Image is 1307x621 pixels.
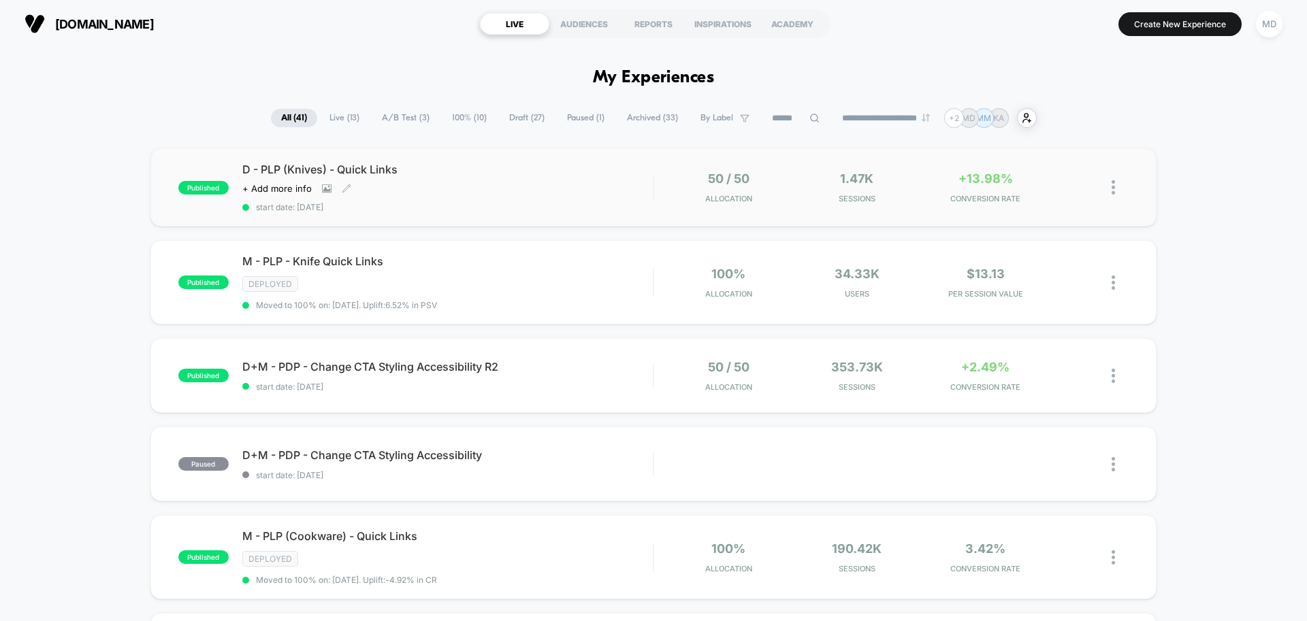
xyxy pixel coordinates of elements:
[924,194,1046,203] span: CONVERSION RATE
[25,14,45,34] img: Visually logo
[242,202,653,212] span: start date: [DATE]
[480,13,549,35] div: LIVE
[796,289,918,299] span: Users
[242,470,653,480] span: start date: [DATE]
[840,171,873,186] span: 1.47k
[242,254,653,268] span: M - PLP - Knife Quick Links
[242,529,653,543] span: M - PLP (Cookware) - Quick Links
[711,267,745,281] span: 100%
[1112,550,1115,565] img: close
[242,551,298,567] span: Deployed
[708,171,749,186] span: 50 / 50
[922,114,930,122] img: end
[965,541,1005,556] span: 3.42%
[499,109,555,127] span: Draft ( 27 )
[705,564,752,573] span: Allocation
[619,13,688,35] div: REPORTS
[55,17,154,31] span: [DOMAIN_NAME]
[178,181,229,195] span: published
[1112,275,1115,290] img: close
[705,194,752,203] span: Allocation
[711,541,745,556] span: 100%
[961,360,1010,374] span: +2.49%
[924,564,1046,573] span: CONVERSION RATE
[256,300,437,310] span: Moved to 100% on: [DATE] . Uplift: 6.52% in PSV
[242,360,653,373] span: D+M - PDP - Change CTA Styling Accessibility R2
[993,113,1004,123] p: KA
[1112,457,1115,471] img: close
[271,109,317,127] span: All ( 41 )
[242,448,653,462] span: D+M - PDP - Change CTA Styling Accessibility
[178,275,229,289] span: published
[705,289,752,299] span: Allocation
[796,194,918,203] span: Sessions
[1112,369,1115,383] img: close
[242,382,653,392] span: start date: [DATE]
[832,541,882,556] span: 190.42k
[796,564,918,573] span: Sessions
[256,575,437,585] span: Moved to 100% on: [DATE] . Uplift: -4.92% in CR
[1112,180,1115,195] img: close
[557,109,615,127] span: Paused ( 1 )
[758,13,827,35] div: ACADEMY
[688,13,758,35] div: INSPIRATIONS
[705,382,752,392] span: Allocation
[442,109,497,127] span: 100% ( 10 )
[700,113,733,123] span: By Label
[958,171,1013,186] span: +13.98%
[319,109,370,127] span: Live ( 13 )
[593,68,715,88] h1: My Experiences
[708,360,749,374] span: 50 / 50
[242,276,298,292] span: Deployed
[242,183,312,194] span: + Add more info
[962,113,975,123] p: MD
[967,267,1005,281] span: $13.13
[1256,11,1282,37] div: MD
[944,108,964,128] div: + 2
[976,113,991,123] p: MM
[924,382,1046,392] span: CONVERSION RATE
[549,13,619,35] div: AUDIENCES
[20,13,158,35] button: [DOMAIN_NAME]
[242,163,653,176] span: D - PLP (Knives) - Quick Links
[178,369,229,382] span: published
[617,109,688,127] span: Archived ( 33 )
[831,360,883,374] span: 353.73k
[178,457,229,471] span: paused
[178,550,229,564] span: published
[835,267,880,281] span: 34.33k
[796,382,918,392] span: Sessions
[1252,10,1287,38] button: MD
[1118,12,1242,36] button: Create New Experience
[372,109,440,127] span: A/B Test ( 3 )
